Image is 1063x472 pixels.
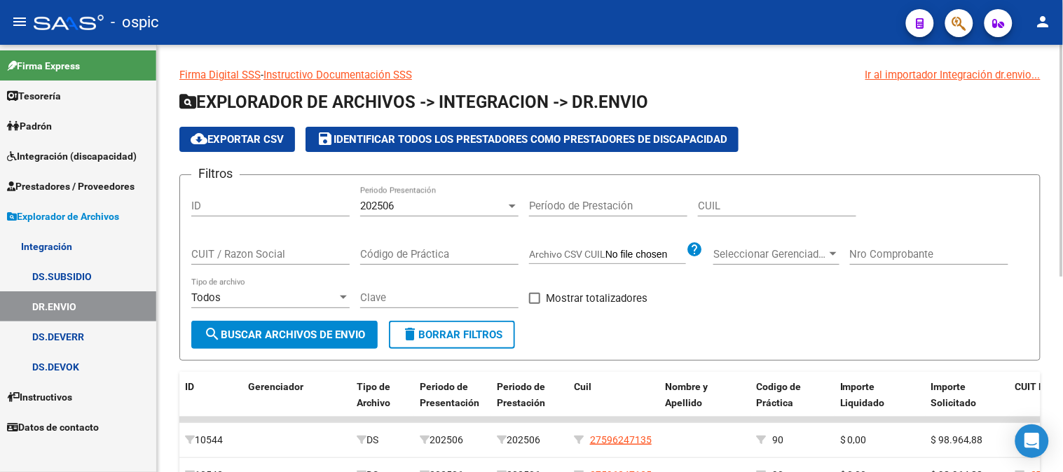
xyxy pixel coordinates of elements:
mat-icon: search [204,326,221,342]
span: Tipo de Archivo [357,381,390,408]
mat-icon: save [317,130,334,147]
span: Mostrar totalizadores [546,290,647,307]
a: Firma Digital SSS [179,69,261,81]
span: Buscar Archivos de Envio [204,328,365,341]
div: 202506 [497,432,563,448]
span: Tesorería [7,88,61,104]
span: Importe Solicitado [931,381,977,408]
datatable-header-cell: Gerenciador [242,372,351,418]
span: ID [185,381,194,392]
span: Cuil [574,381,591,392]
datatable-header-cell: Periodo de Prestación [491,372,568,418]
button: Identificar todos los Prestadores como Prestadores de Discapacidad [306,127,739,152]
span: Nombre y Apellido [665,381,708,408]
span: $ 0,00 [840,434,867,445]
span: Archivo CSV CUIL [529,249,605,260]
span: Todos [191,291,221,304]
span: 202506 [360,200,394,212]
div: 10544 [185,432,237,448]
datatable-header-cell: Tipo de Archivo [351,372,414,418]
div: 202506 [420,432,486,448]
span: Importe Liquidado [840,381,885,408]
datatable-header-cell: Importe Liquidado [835,372,926,418]
div: Open Intercom Messenger [1015,424,1049,458]
mat-icon: cloud_download [191,130,207,147]
button: Exportar CSV [179,127,295,152]
span: Periodo de Prestación [497,381,545,408]
span: Exportar CSV [191,133,284,146]
div: DS [357,432,409,448]
datatable-header-cell: Importe Solicitado [926,372,1010,418]
p: - [179,67,1041,83]
mat-icon: help [686,241,703,258]
span: 90 [772,434,783,445]
a: Instructivo Documentación SSS [263,69,412,81]
datatable-header-cell: Periodo de Presentación [414,372,491,418]
span: Prestadores / Proveedores [7,179,135,194]
span: Identificar todos los Prestadores como Prestadores de Discapacidad [317,133,727,146]
span: $ 98.964,88 [931,434,983,445]
span: - ospic [111,7,159,38]
span: Periodo de Presentación [420,381,479,408]
span: Explorador de Archivos [7,209,119,224]
datatable-header-cell: Codigo de Práctica [750,372,835,418]
datatable-header-cell: Nombre y Apellido [659,372,750,418]
mat-icon: delete [402,326,418,342]
datatable-header-cell: Cuil [568,372,659,418]
span: EXPLORADOR DE ARCHIVOS -> INTEGRACION -> DR.ENVIO [179,92,648,112]
mat-icon: person [1035,13,1052,30]
h3: Filtros [191,164,240,183]
button: Buscar Archivos de Envio [191,321,378,349]
span: Instructivos [7,389,72,405]
span: Codigo de Práctica [756,381,801,408]
span: Borrar Filtros [402,328,502,341]
span: Datos de contacto [7,419,99,435]
span: Gerenciador [248,381,303,392]
span: Integración (discapacidad) [7,148,137,164]
button: Borrar Filtros [389,321,515,349]
span: Padrón [7,118,52,134]
mat-icon: menu [11,13,28,30]
input: Archivo CSV CUIL [605,249,686,261]
div: Ir al importador Integración dr.envio... [865,67,1041,83]
span: Firma Express [7,58,80,74]
span: Seleccionar Gerenciador [713,248,827,261]
span: 27596247135 [590,434,652,445]
datatable-header-cell: ID [179,372,242,418]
